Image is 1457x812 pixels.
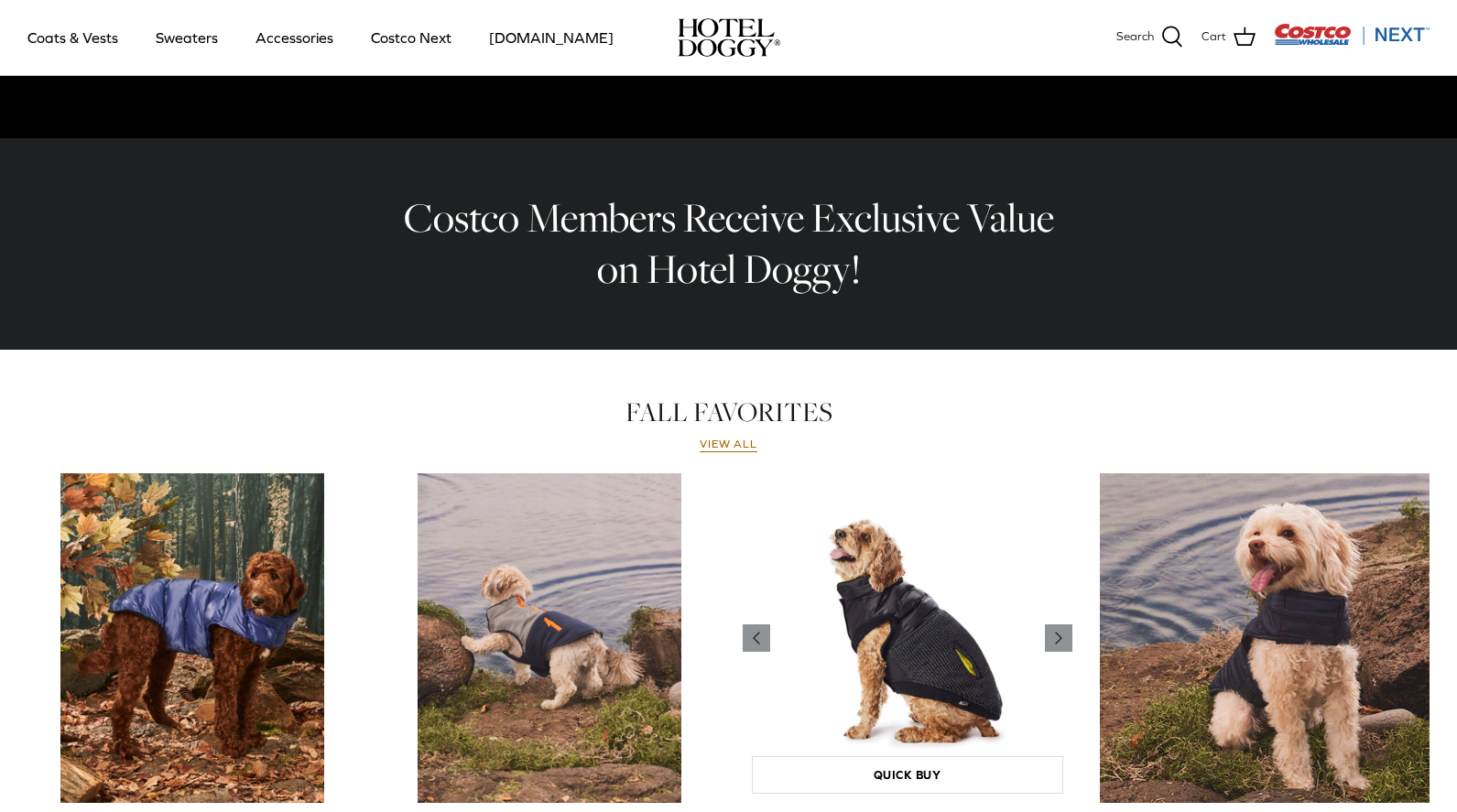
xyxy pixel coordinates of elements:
a: Previous [1045,624,1072,652]
a: Hybrid Quilted Vest [743,473,1072,803]
a: Hotel Doggy Quilted Perfect Puffer Vest [27,473,357,803]
a: [DOMAIN_NAME] [473,6,630,69]
span: Cart [1201,27,1226,47]
img: Costco Next [1274,23,1430,46]
img: hoteldoggycom [678,18,780,57]
a: View all [700,438,758,452]
h2: Costco Members Receive Exclusive Value on Hotel Doggy! [390,192,1068,296]
a: Hotel Doggy Micro Fleece Lined Utility Vest [385,473,714,803]
a: Costco Next [354,6,468,69]
a: FALL FAVORITES [625,394,832,430]
a: Visit Costco Next [1274,35,1430,49]
a: Search [1116,26,1183,49]
a: Coats & Vests [11,6,135,69]
a: Sweaters [139,6,234,69]
a: Previous [743,624,770,652]
a: Accessories [239,6,350,69]
a: Cart [1201,26,1256,49]
a: hoteldoggy.com hoteldoggycom [678,18,780,57]
a: Puffer Vest with Microfleece Lining [1100,473,1430,803]
a: Quick buy [752,756,1063,794]
span: Search [1116,27,1154,47]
